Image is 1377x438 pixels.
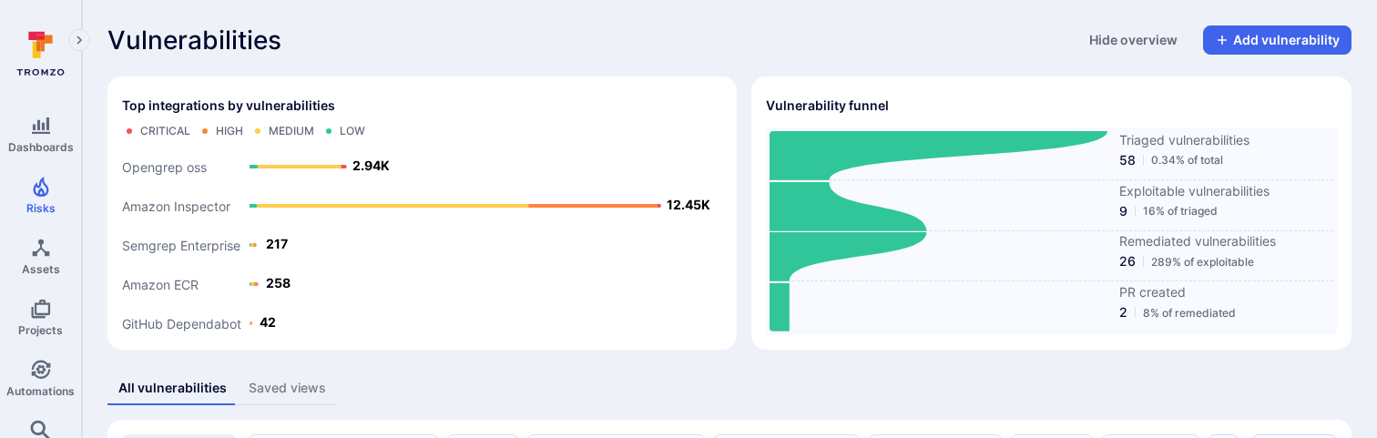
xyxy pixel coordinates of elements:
[1143,204,1218,218] span: 16% of triaged
[1143,306,1236,320] span: 8% of remediated
[73,33,86,48] i: Expand navigation menu
[8,140,74,154] span: Dashboards
[122,158,207,175] text: Opengrep oss
[22,262,60,276] span: Assets
[260,314,276,330] text: 42
[122,237,240,253] text: Semgrep Enterprise
[118,379,227,397] div: All vulnerabilities
[1151,255,1254,269] span: 289% of exploitable
[1119,252,1136,270] span: 26
[68,29,90,51] button: Expand navigation menu
[18,323,63,337] span: Projects
[122,276,199,291] text: Amazon ECR
[122,315,241,331] text: GitHub Dependabot
[1151,153,1223,167] span: 0.34% of total
[122,97,335,115] span: Top integrations by vulnerabilities
[1078,25,1188,55] button: Hide overview
[667,197,710,212] text: 12.45K
[122,198,230,213] text: Amazon Inspector
[1119,202,1127,220] span: 9
[269,124,314,138] div: Medium
[352,158,390,173] text: 2.94K
[340,124,365,138] div: Low
[1119,151,1136,169] span: 58
[122,146,722,335] svg: Top integrations by vulnerabilities bar
[1119,303,1127,321] span: 2
[1119,232,1333,250] span: Remediated vulnerabilities
[266,236,288,251] text: 217
[26,201,56,215] span: Risks
[1203,25,1351,55] button: Add vulnerability
[107,76,737,350] div: Top integrations by vulnerabilities
[107,372,1351,405] div: assets tabs
[1119,182,1333,200] span: Exploitable vulnerabilities
[266,275,291,290] text: 258
[249,379,326,397] div: Saved views
[1119,131,1333,149] span: Triaged vulnerabilities
[766,97,889,115] h2: Vulnerability funnel
[107,25,281,55] span: Vulnerabilities
[140,124,190,138] div: Critical
[6,384,75,398] span: Automations
[216,124,243,138] div: High
[1119,283,1333,301] span: PR created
